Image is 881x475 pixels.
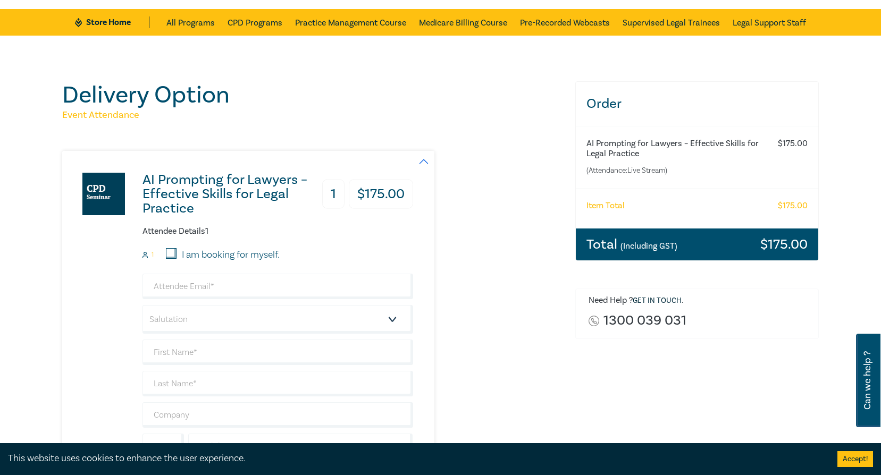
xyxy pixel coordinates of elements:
input: Last Name* [142,371,413,396]
a: Store Home [75,16,149,28]
h6: $ 175.00 [778,139,808,149]
input: Attendee Email* [142,274,413,299]
a: Get in touch [633,296,682,306]
a: Practice Management Course [295,9,406,36]
h3: Total [586,237,677,251]
span: Can we help ? [862,340,872,421]
a: Supervised Legal Trainees [623,9,720,36]
small: 1 [152,251,154,259]
input: Mobile* [188,434,413,459]
h3: Order [576,82,819,126]
img: AI Prompting for Lawyers – Effective Skills for Legal Practice [82,173,125,215]
h6: AI Prompting for Lawyers – Effective Skills for Legal Practice [586,139,766,159]
h3: $ 175.00 [349,180,413,209]
a: Medicare Billing Course [419,9,507,36]
h3: 1 [322,180,345,209]
a: Legal Support Staff [733,9,806,36]
h6: Attendee Details 1 [142,226,413,236]
h3: AI Prompting for Lawyers – Effective Skills for Legal Practice [142,173,317,216]
a: CPD Programs [228,9,282,36]
a: 1300 039 031 [603,313,686,328]
input: First Name* [142,340,413,365]
a: All Programs [166,9,215,36]
small: (Attendance: Live Stream ) [586,165,766,176]
h1: Delivery Option [62,81,563,109]
h6: Need Help ? . [589,295,811,306]
input: +61 [142,434,184,459]
h5: Event Attendance [62,109,563,122]
h3: $ 175.00 [760,237,808,251]
input: Company [142,402,413,428]
div: This website uses cookies to enhance the user experience. [8,452,821,465]
button: Accept cookies [837,451,873,467]
label: I am booking for myself. [182,248,280,262]
small: (Including GST) [620,241,677,251]
h6: Item Total [586,201,625,211]
h6: $ 175.00 [778,201,808,211]
a: Pre-Recorded Webcasts [520,9,610,36]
